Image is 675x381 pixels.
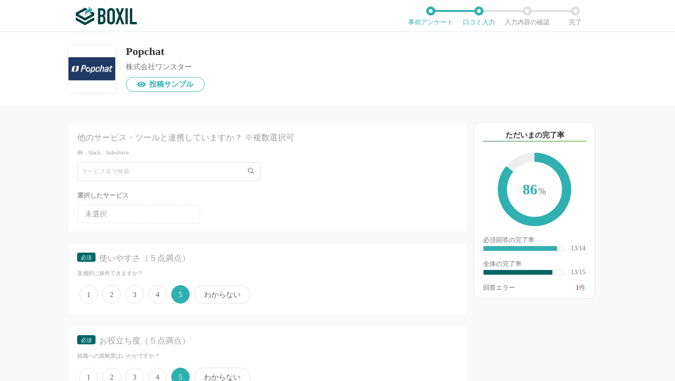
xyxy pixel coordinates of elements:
[149,81,193,88] span: 投稿サンプル
[576,285,585,291] div: 件
[125,285,144,304] span: 3
[551,6,599,26] li: 完了
[571,245,585,252] div: 13/14
[483,130,586,142] div: ただいまの完了率
[99,253,442,264] div: 使いやすさ（５点満点）
[77,162,261,181] input: サービス名で検索
[81,254,92,261] span: 必須
[77,132,420,144] div: 他のサービス・ツールと連携していますか？ ※複数選択可
[76,7,137,25] img: ボクシルSaaS_ロゴ
[81,337,92,343] span: 必須
[503,6,551,26] li: 入力内容の確認
[483,261,585,269] div: 全体の完了率
[102,285,121,304] span: 2
[194,285,250,304] span: わからない
[148,285,167,304] span: 4
[507,162,562,219] span: 86
[171,285,190,304] span: 5
[85,210,107,218] span: 未選択
[77,352,458,360] div: 組織への貢献度はいかがですか？
[571,269,585,276] div: 13/15
[538,186,546,196] span: %
[483,237,585,245] div: 必須回答の完了率
[77,190,458,201] div: 選択したサービス
[483,285,515,291] div: 回答エラー
[455,6,503,26] li: 口コミ入力
[406,6,455,26] li: 事前アンケート
[126,63,205,71] div: 株式会社ワンスター
[99,335,442,347] div: お役立ち度（５点満点）
[77,149,458,157] div: 例：Slack、Salesforce
[77,270,458,277] div: 直感的に操作できますか？
[126,46,205,57] div: Popchat
[576,284,579,291] span: 1
[79,285,98,304] span: 1
[484,246,557,251] div: ​
[484,270,552,275] div: ​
